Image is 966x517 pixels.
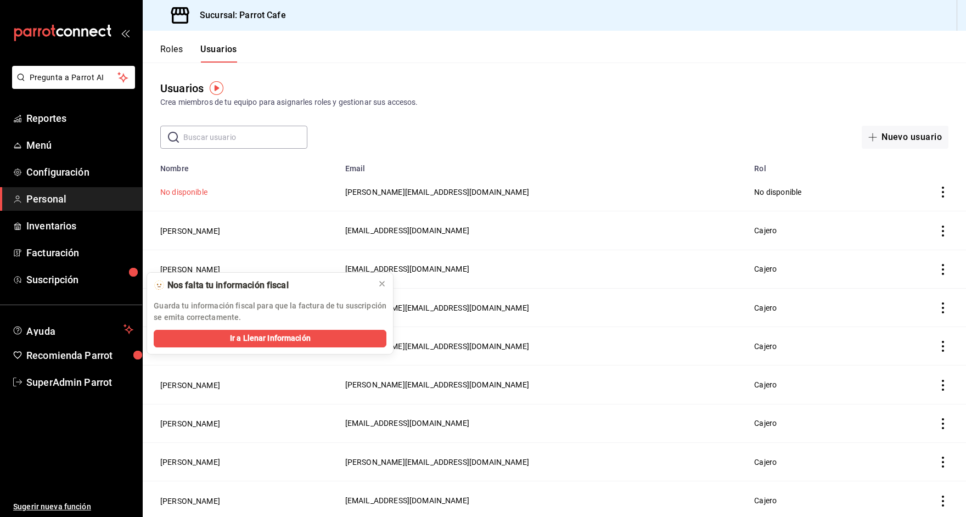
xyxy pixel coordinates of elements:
[210,81,223,95] img: Tooltip marker
[143,158,339,173] th: Nombre
[345,419,469,428] span: [EMAIL_ADDRESS][DOMAIN_NAME]
[26,138,133,153] span: Menú
[754,265,777,273] span: Cajero
[754,380,777,389] span: Cajero
[345,188,529,196] span: [PERSON_NAME][EMAIL_ADDRESS][DOMAIN_NAME]
[754,496,777,505] span: Cajero
[154,279,369,291] div: 🫥 Nos falta tu información fiscal
[160,80,204,97] div: Usuarios
[748,173,882,211] td: No disponible
[345,380,529,389] span: [PERSON_NAME][EMAIL_ADDRESS][DOMAIN_NAME]
[862,126,948,149] button: Nuevo usuario
[13,501,133,513] span: Sugerir nueva función
[754,458,777,467] span: Cajero
[26,218,133,233] span: Inventarios
[183,126,307,148] input: Buscar usuario
[26,245,133,260] span: Facturación
[121,29,130,37] button: open_drawer_menu
[345,304,529,312] span: [PERSON_NAME][EMAIL_ADDRESS][DOMAIN_NAME]
[339,158,748,173] th: Email
[154,300,386,323] p: Guarda tu información fiscal para que la factura de tu suscripción se emita correctamente.
[160,418,220,429] button: [PERSON_NAME]
[160,496,220,507] button: [PERSON_NAME]
[754,304,777,312] span: Cajero
[345,226,469,235] span: [EMAIL_ADDRESS][DOMAIN_NAME]
[160,264,220,275] button: [PERSON_NAME]
[937,341,948,352] button: actions
[345,458,529,467] span: [PERSON_NAME][EMAIL_ADDRESS][DOMAIN_NAME]
[160,226,220,237] button: [PERSON_NAME]
[230,333,311,344] span: Ir a Llenar Información
[937,418,948,429] button: actions
[26,272,133,287] span: Suscripción
[754,419,777,428] span: Cajero
[160,457,220,468] button: [PERSON_NAME]
[154,330,386,347] button: Ir a Llenar Información
[160,187,207,198] button: No disponible
[345,265,469,273] span: [EMAIL_ADDRESS][DOMAIN_NAME]
[30,72,118,83] span: Pregunta a Parrot AI
[26,348,133,363] span: Recomienda Parrot
[937,380,948,391] button: actions
[26,165,133,179] span: Configuración
[200,44,237,63] button: Usuarios
[191,9,286,22] h3: Sucursal: Parrot Cafe
[160,380,220,391] button: [PERSON_NAME]
[937,226,948,237] button: actions
[754,342,777,351] span: Cajero
[754,226,777,235] span: Cajero
[26,111,133,126] span: Reportes
[937,302,948,313] button: actions
[160,97,948,108] div: Crea miembros de tu equipo para asignarles roles y gestionar sus accesos.
[26,323,119,336] span: Ayuda
[12,66,135,89] button: Pregunta a Parrot AI
[345,496,469,505] span: [EMAIL_ADDRESS][DOMAIN_NAME]
[160,44,183,63] button: Roles
[160,44,237,63] div: navigation tabs
[748,158,882,173] th: Rol
[26,192,133,206] span: Personal
[937,187,948,198] button: actions
[8,80,135,91] a: Pregunta a Parrot AI
[937,457,948,468] button: actions
[26,375,133,390] span: SuperAdmin Parrot
[345,342,529,351] span: [PERSON_NAME][EMAIL_ADDRESS][DOMAIN_NAME]
[937,264,948,275] button: actions
[937,496,948,507] button: actions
